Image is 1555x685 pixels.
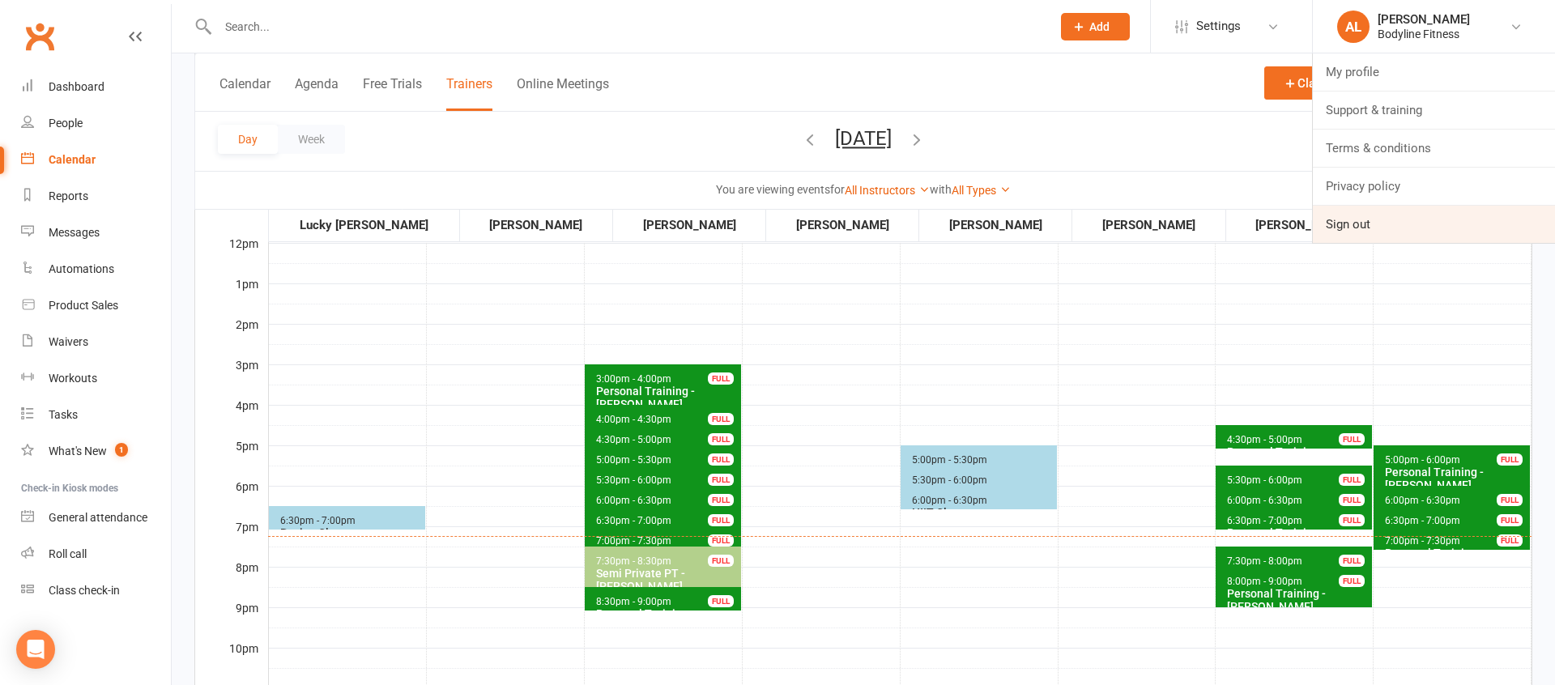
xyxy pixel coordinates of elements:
[708,433,734,445] div: FULL
[1226,434,1303,445] span: 4:30pm - 5:00pm
[1073,215,1224,235] div: [PERSON_NAME]
[595,567,738,593] div: Semi Private PT - [PERSON_NAME]
[708,413,734,425] div: FULL
[708,595,734,607] div: FULL
[49,299,118,312] div: Product Sales
[835,127,892,150] button: [DATE]
[49,511,147,524] div: General attendance
[363,76,422,111] button: Free Trials
[767,215,918,235] div: [PERSON_NAME]
[49,226,100,239] div: Messages
[517,76,609,111] button: Online Meetings
[1339,474,1365,486] div: FULL
[278,125,345,154] button: Week
[1196,8,1241,45] span: Settings
[595,385,738,411] div: Personal Training - [PERSON_NAME]
[1313,91,1555,129] a: Support & training
[595,373,672,385] span: 3:00pm - 4:00pm
[614,215,765,235] div: [PERSON_NAME]
[952,184,1011,197] a: All Types
[830,183,845,196] strong: for
[21,324,171,360] a: Waivers
[1089,20,1110,33] span: Add
[49,117,83,130] div: People
[49,408,78,421] div: Tasks
[49,153,96,166] div: Calendar
[1378,27,1470,41] div: Bodyline Fitness
[195,599,268,640] div: 9pm
[1313,53,1555,91] a: My profile
[1384,454,1461,466] span: 5:00pm - 6:00pm
[911,454,988,466] span: 5:00pm - 5:30pm
[21,142,171,178] a: Calendar
[708,494,734,506] div: FULL
[708,453,734,466] div: FULL
[21,572,171,609] a: Class kiosk mode
[213,15,1040,38] input: Search...
[1226,576,1303,587] span: 8:00pm - 9:00pm
[195,316,268,356] div: 2pm
[16,630,55,669] div: Open Intercom Messenger
[1384,466,1527,491] div: Personal Training - [PERSON_NAME]
[911,506,1054,519] div: HIIT Class
[195,640,268,680] div: 10pm
[21,500,171,536] a: General attendance kiosk mode
[1497,494,1523,506] div: FULL
[1384,547,1527,572] div: Personal Training - [PERSON_NAME]
[1337,11,1370,43] div: AL
[595,596,672,607] span: 8:30pm - 9:00pm
[1384,515,1461,526] span: 6:30pm - 7:00pm
[195,478,268,518] div: 6pm
[49,445,107,457] div: What's New
[845,184,930,197] a: All Instructors
[716,183,830,196] strong: You are viewing events
[195,194,268,235] div: 11am
[1497,534,1523,547] div: FULL
[595,535,672,547] span: 7:00pm - 7:30pm
[295,76,339,111] button: Agenda
[1226,587,1369,613] div: Personal Training - [PERSON_NAME]
[1497,514,1523,526] div: FULL
[279,526,422,539] div: Boxing Class
[1339,494,1365,506] div: FULL
[911,474,988,486] span: 5:30pm - 6:00pm
[595,434,672,445] span: 4:30pm - 5:00pm
[49,262,114,275] div: Automations
[21,536,171,572] a: Roll call
[21,105,171,142] a: People
[49,372,97,385] div: Workouts
[595,555,672,567] span: 7:30pm - 8:30pm
[195,518,268,559] div: 7pm
[21,360,171,397] a: Workouts
[270,215,458,235] div: Lucky [PERSON_NAME]
[218,125,278,154] button: Day
[21,397,171,433] a: Tasks
[595,495,672,506] span: 6:00pm - 6:30pm
[1339,514,1365,526] div: FULL
[1339,575,1365,587] div: FULL
[1313,130,1555,167] a: Terms & conditions
[279,515,356,526] span: 6:30pm - 7:00pm
[195,437,268,478] div: 5pm
[1497,453,1523,466] div: FULL
[911,495,988,506] span: 6:00pm - 6:30pm
[708,514,734,526] div: FULL
[195,275,268,316] div: 1pm
[1227,215,1378,235] div: [PERSON_NAME]
[195,235,268,275] div: 12pm
[1226,495,1303,506] span: 6:00pm - 6:30pm
[1264,66,1387,100] button: Class / Event
[920,215,1071,235] div: [PERSON_NAME]
[195,397,268,437] div: 4pm
[115,443,128,457] span: 1
[708,534,734,547] div: FULL
[21,178,171,215] a: Reports
[195,559,268,599] div: 8pm
[21,251,171,287] a: Automations
[195,356,268,397] div: 3pm
[1226,515,1303,526] span: 6:30pm - 7:00pm
[930,183,952,196] strong: with
[595,607,738,633] div: Personal Training - [PERSON_NAME]
[708,555,734,567] div: FULL
[708,474,734,486] div: FULL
